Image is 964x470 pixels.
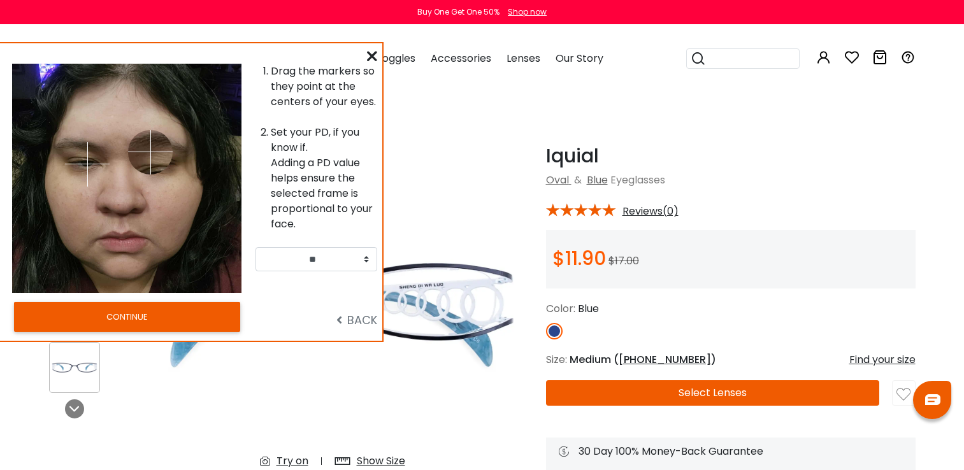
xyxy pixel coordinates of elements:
span: Reviews(0) [622,206,679,217]
button: CONTINUE [14,302,240,331]
span: Goggles [374,51,415,66]
a: Oval [546,173,569,187]
div: Try on [277,453,308,469]
span: BACK [336,312,377,328]
img: cross-hair.png [65,142,110,187]
img: cross-hair.png [128,130,173,174]
span: Our Story [556,51,603,66]
div: 30 Day 100% Money-Back Guarantee [559,444,903,459]
span: & [572,173,584,187]
li: Set your PD, if you know if. Adding a PD value helps ensure the selected frame is proportional to... [271,125,377,232]
span: Accessories [431,51,491,66]
li: Drag the markers so they point at the centers of your eyes. [271,64,377,110]
span: Eyeglasses [610,173,665,187]
button: Select Lenses [546,380,880,406]
div: Find your size [849,352,916,367]
div: Shop now [508,6,547,18]
div: Show Size [357,453,405,469]
span: Color: [546,301,575,316]
span: $11.90 [552,245,606,272]
div: Buy One Get One 50% [417,6,500,18]
img: chat [925,394,940,405]
span: Medium ( ) [570,352,716,367]
span: Blue [578,301,599,316]
span: $17.00 [608,253,639,268]
span: Lenses [507,51,540,66]
a: Blue [587,173,608,187]
h1: Iquial [546,145,916,167]
span: [PHONE_NUMBER] [619,352,711,367]
img: Iquial Blue Metal Eyeglasses , Lightweight , NosePads Frames from ABBE Glasses [50,355,99,380]
a: Shop now [501,6,547,17]
span: Size: [546,352,567,367]
img: like [896,387,910,401]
